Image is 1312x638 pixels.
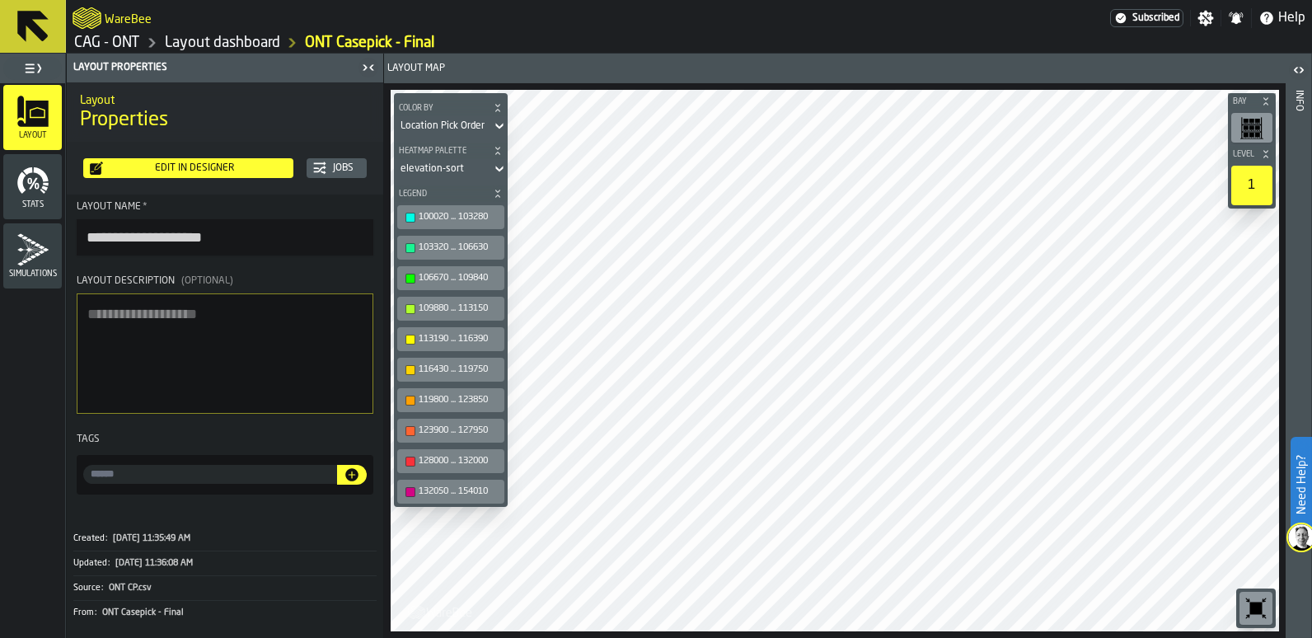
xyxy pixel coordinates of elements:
[305,34,434,52] a: link-to-/wh/i/81126f66-c9dd-4fd0-bd4b-ffd618919ba4/layouts/c2d4fdfa-e8cb-4b87-8059-7298ccc3c0bf
[1230,150,1258,159] span: Level
[181,276,233,286] span: (Optional)
[401,163,485,175] div: DropdownMenuValue-elevation-sort
[3,85,62,151] li: menu Layout
[1292,439,1310,531] label: Need Help?
[3,154,62,220] li: menu Stats
[73,33,689,53] nav: Breadcrumb
[108,558,110,569] span: :
[1287,57,1310,87] label: button-toggle-Open
[419,425,499,436] div: 123900 ... 127950
[326,162,360,174] div: Jobs
[1110,9,1183,27] div: Menu Subscription
[73,558,114,569] div: Updated
[1228,162,1276,209] div: button-toolbar-undefined
[3,223,62,289] li: menu Simulations
[394,324,508,354] div: button-toolbar-undefined
[73,601,377,625] button: From:ONT Casepick - Final
[105,10,152,26] h2: Sub Title
[394,116,508,136] div: DropdownMenuValue-sortOrder
[419,242,499,253] div: 103320 ... 106630
[419,456,499,467] div: 128000 ... 132000
[3,270,62,279] span: Simulations
[1191,10,1221,26] label: button-toggle-Settings
[74,34,140,52] a: link-to-/wh/i/81126f66-c9dd-4fd0-bd4b-ffd618919ba4
[394,595,487,628] a: logo-header
[73,576,377,600] button: Source:ONT CP.csv
[394,263,508,293] div: button-toolbar-undefined
[83,465,337,484] input: input-value- input-value-
[1132,12,1179,24] span: Subscribed
[357,58,380,77] label: button-toggle-Close me
[394,232,508,263] div: button-toolbar-undefined
[1293,87,1305,634] div: Info
[1228,146,1276,162] button: button-
[103,162,287,174] div: Edit in Designer
[73,608,101,618] div: From
[1278,8,1305,28] span: Help
[394,143,508,159] button: button-
[105,533,107,544] span: :
[77,219,373,256] input: button-toolbar-Layout Name
[1110,9,1183,27] a: link-to-/wh/i/81126f66-c9dd-4fd0-bd4b-ffd618919ba4/settings/billing
[165,34,280,52] a: link-to-/wh/i/81126f66-c9dd-4fd0-bd4b-ffd618919ba4/designer
[80,91,370,107] h2: Sub Title
[396,147,490,156] span: Heatmap Palette
[337,465,367,485] button: button-
[419,364,499,375] div: 116430 ... 119750
[1286,54,1311,638] header: Info
[419,273,499,284] div: 106670 ... 109840
[73,575,377,600] div: KeyValueItem-Source
[419,395,499,406] div: 119800 ... 123850
[77,434,100,444] span: Tags
[80,107,168,134] span: Properties
[102,608,184,618] span: ONT Casepick - Final
[394,185,508,202] button: button-
[73,3,101,33] a: logo-header
[73,533,111,544] div: Created
[83,158,293,178] button: button-Edit in Designer
[396,190,490,199] span: Legend
[3,57,62,80] label: button-toggle-Toggle Full Menu
[77,293,373,414] textarea: Layout Description(Optional)
[394,354,508,385] div: button-toolbar-undefined
[73,551,377,575] div: KeyValueItem-Updated
[77,276,175,286] span: Layout Description
[73,600,377,625] div: KeyValueItem-From
[419,334,499,345] div: 113190 ... 116390
[394,293,508,324] div: button-toolbar-undefined
[67,54,383,82] header: Layout Properties
[77,201,373,256] label: button-toolbar-Layout Name
[394,385,508,415] div: button-toolbar-undefined
[109,583,152,593] span: ONT CP.csv
[1243,595,1269,622] svg: Reset zoom and position
[73,551,377,575] button: Updated:[DATE] 11:36:08 AM
[1252,8,1312,28] label: button-toggle-Help
[394,446,508,476] div: button-toolbar-undefined
[83,465,337,484] label: input-value-
[73,583,107,593] div: Source
[396,104,490,113] span: Color by
[1228,93,1276,110] button: button-
[95,608,96,618] span: :
[394,159,508,179] div: DropdownMenuValue-elevation-sort
[307,158,367,178] button: button-Jobs
[3,131,62,140] span: Layout
[77,201,373,213] div: Layout Name
[115,558,193,569] span: [DATE] 11:36:08 AM
[67,82,383,142] div: title-Properties
[394,202,508,232] div: button-toolbar-undefined
[3,200,62,209] span: Stats
[419,212,499,223] div: 100020 ... 103280
[1221,10,1251,26] label: button-toggle-Notifications
[143,201,148,213] span: Required
[70,62,357,73] div: Layout Properties
[394,415,508,446] div: button-toolbar-undefined
[73,527,377,551] button: Created:[DATE] 11:35:49 AM
[394,100,508,116] button: button-
[113,533,190,544] span: [DATE] 11:35:49 AM
[419,303,499,314] div: 109880 ... 113150
[1230,97,1258,106] span: Bay
[401,120,485,132] div: DropdownMenuValue-sortOrder
[101,583,103,593] span: :
[419,486,499,497] div: 132050 ... 154010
